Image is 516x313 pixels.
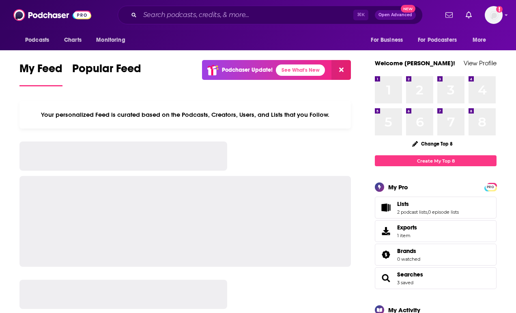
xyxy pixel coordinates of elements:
[496,6,503,13] svg: Add a profile image
[276,64,325,76] a: See What's New
[59,32,86,48] a: Charts
[96,34,125,46] span: Monitoring
[353,10,368,20] span: ⌘ K
[140,9,353,21] input: Search podcasts, credits, & more...
[375,197,497,219] span: Lists
[375,244,497,266] span: Brands
[72,62,141,86] a: Popular Feed
[365,32,413,48] button: open menu
[19,62,62,86] a: My Feed
[378,13,412,17] span: Open Advanced
[375,59,455,67] a: Welcome [PERSON_NAME]!
[418,34,457,46] span: For Podcasters
[19,101,351,129] div: Your personalized Feed is curated based on the Podcasts, Creators, Users, and Lists that you Follow.
[427,209,428,215] span: ,
[485,6,503,24] img: User Profile
[485,6,503,24] span: Logged in as Marketing09
[378,225,394,237] span: Exports
[486,184,495,190] a: PRO
[397,280,413,285] a: 3 saved
[397,224,417,231] span: Exports
[401,5,415,13] span: New
[442,8,456,22] a: Show notifications dropdown
[19,62,62,80] span: My Feed
[90,32,135,48] button: open menu
[375,220,497,242] a: Exports
[13,7,91,23] img: Podchaser - Follow, Share and Rate Podcasts
[222,66,273,73] p: Podchaser Update!
[397,200,459,208] a: Lists
[375,267,497,289] span: Searches
[467,32,497,48] button: open menu
[371,34,403,46] span: For Business
[462,8,475,22] a: Show notifications dropdown
[428,209,459,215] a: 0 episode lists
[397,200,409,208] span: Lists
[378,202,394,213] a: Lists
[378,272,394,284] a: Searches
[378,249,394,260] a: Brands
[19,32,60,48] button: open menu
[397,256,420,262] a: 0 watched
[388,183,408,191] div: My Pro
[485,6,503,24] button: Show profile menu
[397,233,417,238] span: 1 item
[25,34,49,46] span: Podcasts
[64,34,82,46] span: Charts
[397,247,420,255] a: Brands
[473,34,486,46] span: More
[72,62,141,80] span: Popular Feed
[118,6,423,24] div: Search podcasts, credits, & more...
[397,247,416,255] span: Brands
[375,10,416,20] button: Open AdvancedNew
[464,59,497,67] a: View Profile
[375,155,497,166] a: Create My Top 8
[397,209,427,215] a: 2 podcast lists
[397,271,423,278] a: Searches
[407,139,458,149] button: Change Top 8
[413,32,469,48] button: open menu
